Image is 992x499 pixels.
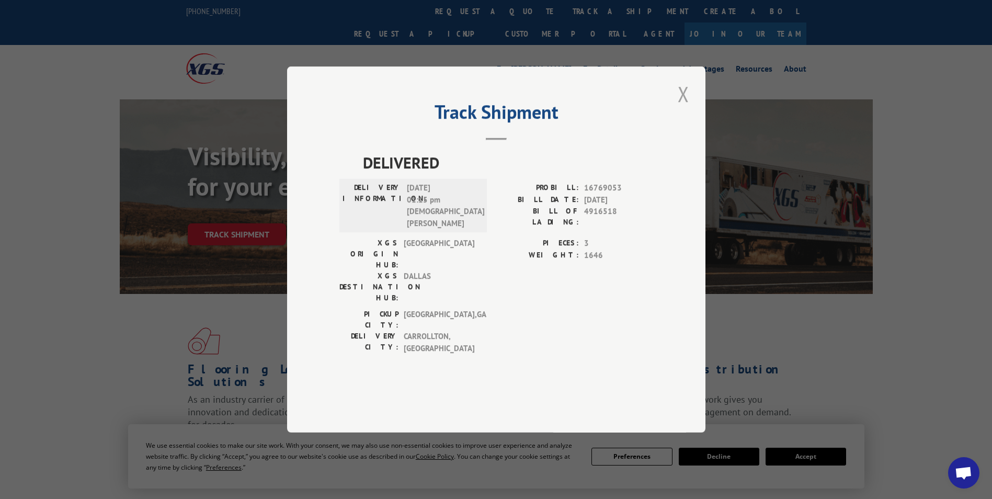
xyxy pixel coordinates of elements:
span: [GEOGRAPHIC_DATA] , GA [404,309,474,331]
a: Open chat [948,457,979,489]
label: BILL OF LADING: [496,206,579,228]
span: [DATE] 01:15 pm [DEMOGRAPHIC_DATA][PERSON_NAME] [407,182,477,229]
button: Close modal [675,80,692,108]
label: WEIGHT: [496,249,579,262]
h2: Track Shipment [339,105,653,124]
label: PICKUP CITY: [339,309,398,331]
span: 3 [584,237,653,249]
label: PIECES: [496,237,579,249]
label: DELIVERY INFORMATION: [343,182,402,229]
span: 16769053 [584,182,653,194]
label: XGS ORIGIN HUB: [339,237,398,270]
span: CARROLLTON , [GEOGRAPHIC_DATA] [404,331,474,354]
label: BILL DATE: [496,194,579,206]
span: DALLAS [404,270,474,303]
label: DELIVERY CITY: [339,331,398,354]
span: 4916518 [584,206,653,228]
label: XGS DESTINATION HUB: [339,270,398,303]
label: PROBILL: [496,182,579,194]
span: DELIVERED [363,151,653,174]
span: [GEOGRAPHIC_DATA] [404,237,474,270]
span: 1646 [584,249,653,262]
span: [DATE] [584,194,653,206]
